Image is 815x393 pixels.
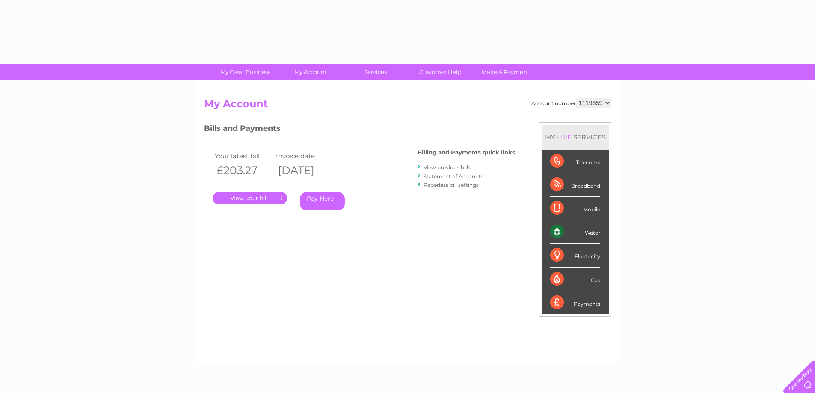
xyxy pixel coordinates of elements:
div: LIVE [555,133,573,141]
th: [DATE] [274,162,335,179]
a: Services [340,64,411,80]
div: Account number [531,98,611,108]
h4: Billing and Payments quick links [418,149,515,156]
a: Customer Help [405,64,476,80]
div: Water [550,220,600,244]
div: MY SERVICES [542,125,609,149]
td: Invoice date [274,150,335,162]
h3: Bills and Payments [204,122,515,137]
div: Payments [550,291,600,314]
a: My Clear Business [210,64,281,80]
a: Make A Payment [470,64,541,80]
div: Mobile [550,197,600,220]
td: Your latest bill [213,150,274,162]
a: . [213,192,287,204]
th: £203.27 [213,162,274,179]
div: Broadband [550,173,600,197]
a: Statement of Accounts [424,173,483,180]
div: Gas [550,268,600,291]
div: Telecoms [550,150,600,173]
h2: My Account [204,98,611,114]
a: Pay Here [300,192,345,210]
a: View previous bills [424,164,471,171]
div: Electricity [550,244,600,267]
a: Paperless bill settings [424,182,479,188]
a: My Account [275,64,346,80]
